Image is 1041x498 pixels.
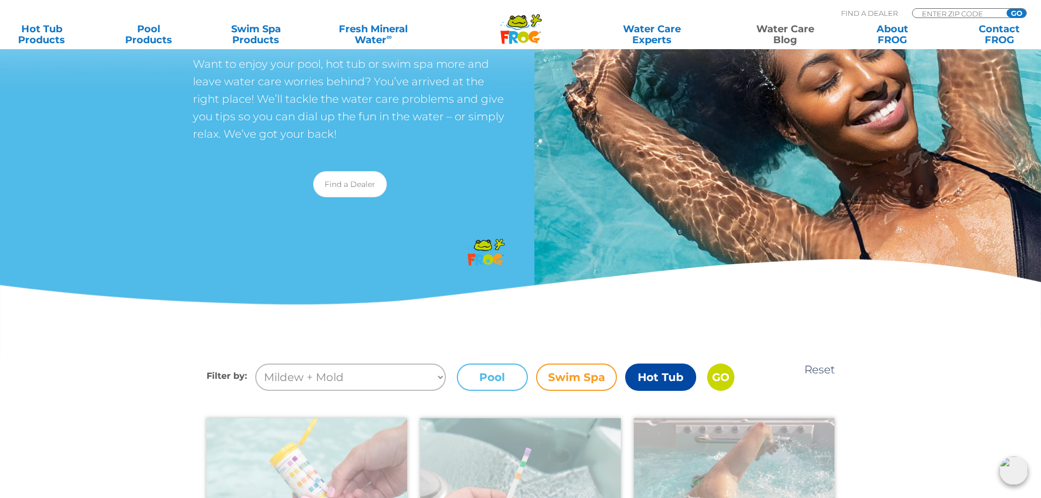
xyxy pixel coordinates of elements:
h4: Filter by: [207,364,255,391]
img: openIcon [999,456,1028,485]
label: Pool [457,364,528,391]
label: Swim Spa [536,364,617,391]
input: Zip Code Form [921,9,995,18]
sup: ∞ [386,32,392,41]
a: Reset [804,363,835,376]
a: Swim SpaProducts [214,24,297,45]
input: GO [1007,9,1026,17]
a: AboutFROG [851,24,934,45]
a: Water CareExperts [585,24,720,45]
a: PoolProducts [107,24,190,45]
a: ContactFROG [958,24,1041,45]
input: GO [707,364,734,391]
p: Find A Dealer [841,8,898,18]
a: Find a Dealer [313,171,387,197]
label: Hot Tub [625,364,696,391]
a: Fresh MineralWater∞ [321,24,426,45]
a: Water CareBlog [744,24,827,45]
